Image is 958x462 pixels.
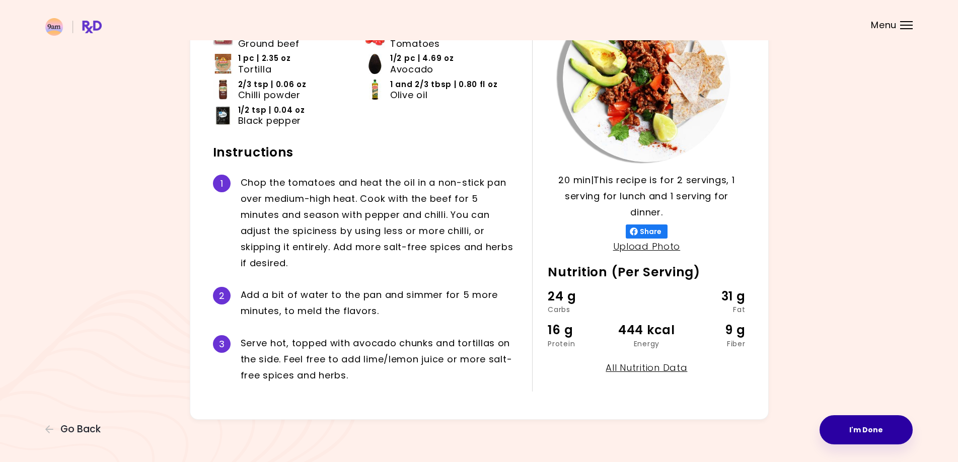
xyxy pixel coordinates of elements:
span: Olive oil [390,90,427,101]
a: All Nutrition Data [606,361,687,374]
span: Menu [871,21,897,30]
span: 1 and 2/3 tbsp | 0.80 fl oz [390,79,497,90]
div: S e r v e h o t , t o p p e d w i t h a v o c a d o c h u n k s a n d t o r t i l l a s o n t h e... [241,335,518,383]
div: 444 kcal [614,321,680,340]
button: Share [626,224,668,239]
span: Avocado [390,64,433,75]
span: Share [638,227,664,236]
button: I'm Done [820,415,913,444]
span: Tortilla [238,64,272,75]
span: 1/2 tsp | 0.04 oz [238,105,305,116]
div: Fat [680,306,746,313]
span: 1 pc | 2.35 oz [238,53,291,64]
div: 16 g [548,321,614,340]
span: Black pepper [238,115,302,126]
span: 1/2 pc | 4.69 oz [390,53,454,64]
span: Ground beef [238,38,300,49]
div: 9 g [680,321,746,340]
button: Go Back [45,424,106,435]
div: C h o p t h e t o m a t o e s a n d h e a t t h e o i l i n a n o n - s t i c k p a n o v e r m e... [241,175,518,271]
p: 20 min | This recipe is for 2 servings, 1 serving for lunch and 1 serving for dinner. [548,172,745,220]
div: 2 [213,287,231,304]
div: Protein [548,340,614,347]
div: Fiber [680,340,746,347]
img: RxDiet [45,18,102,36]
span: Tomatoes [390,38,440,49]
a: Upload Photo [613,240,681,253]
div: Carbs [548,306,614,313]
div: 24 g [548,287,614,306]
div: 1 [213,175,231,192]
div: 3 [213,335,231,353]
span: 2/3 tsp | 0.06 oz [238,79,307,90]
span: Chilli powder [238,90,301,101]
span: Go Back [60,424,101,435]
h2: Instructions [213,144,518,161]
div: A d d a b i t o f w a t e r t o t h e p a n a n d s i m m e r f o r 5 m o r e m i n u t e s , t o... [241,287,518,319]
h2: Nutrition (Per Serving) [548,264,745,280]
div: Energy [614,340,680,347]
div: 31 g [680,287,746,306]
